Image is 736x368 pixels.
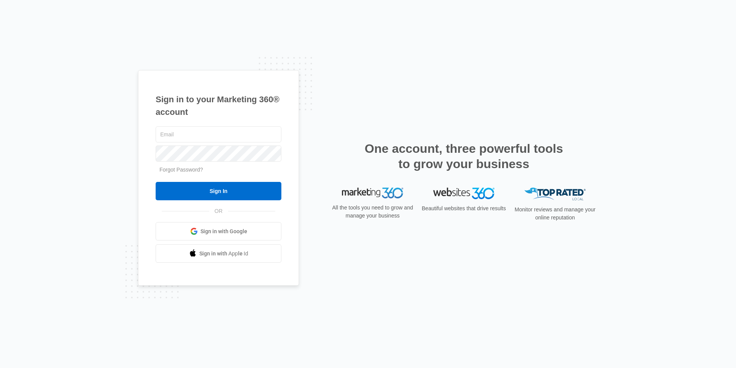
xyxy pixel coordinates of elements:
[524,188,586,200] img: Top Rated Local
[330,204,416,220] p: All the tools you need to grow and manage your business
[362,141,565,172] h2: One account, three powerful tools to grow your business
[199,250,248,258] span: Sign in with Apple Id
[512,206,598,222] p: Monitor reviews and manage your online reputation
[200,227,247,236] span: Sign in with Google
[159,167,203,173] a: Forgot Password?
[209,207,228,215] span: OR
[156,182,281,200] input: Sign In
[156,222,281,240] a: Sign in with Google
[421,204,507,213] p: Beautiful websites that drive results
[156,93,281,118] h1: Sign in to your Marketing 360® account
[156,126,281,142] input: Email
[433,188,495,199] img: Websites 360
[342,188,403,198] img: Marketing 360
[156,244,281,263] a: Sign in with Apple Id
